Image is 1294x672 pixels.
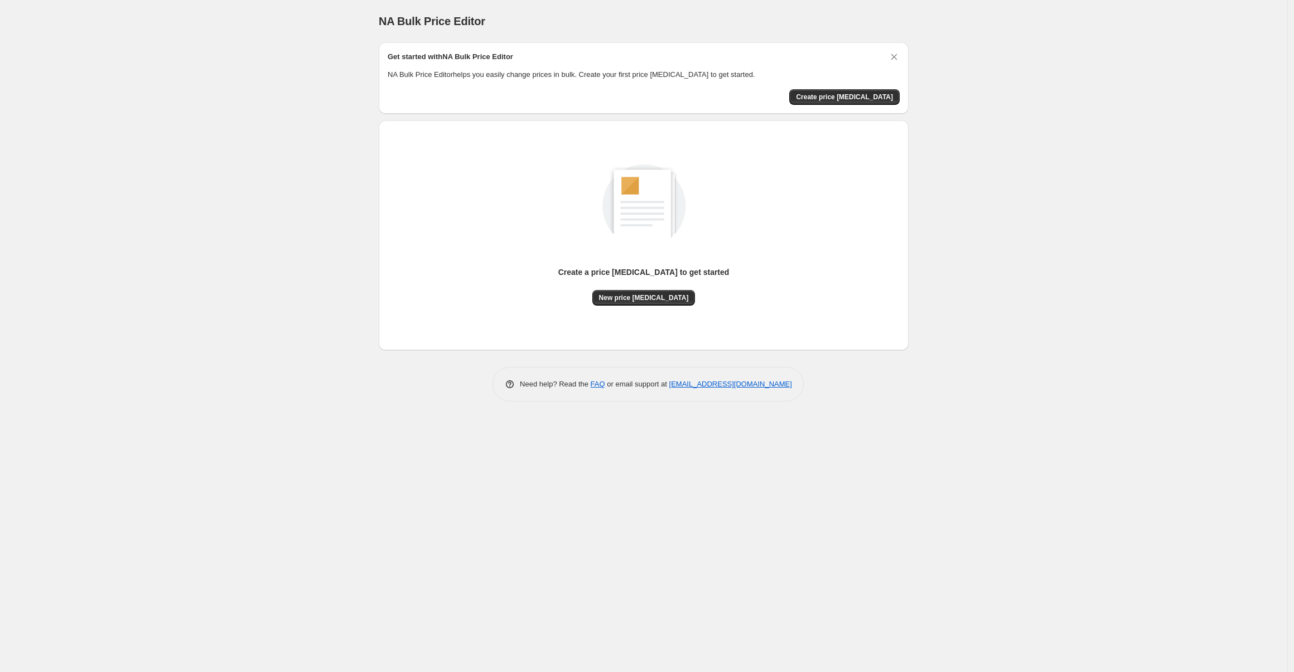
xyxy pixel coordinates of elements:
[599,293,689,302] span: New price [MEDICAL_DATA]
[520,380,591,388] span: Need help? Read the
[591,380,605,388] a: FAQ
[379,15,485,27] span: NA Bulk Price Editor
[796,93,893,101] span: Create price [MEDICAL_DATA]
[592,290,696,306] button: New price [MEDICAL_DATA]
[669,380,792,388] a: [EMAIL_ADDRESS][DOMAIN_NAME]
[789,89,900,105] button: Create price change job
[605,380,669,388] span: or email support at
[388,51,513,62] h2: Get started with NA Bulk Price Editor
[558,267,730,278] p: Create a price [MEDICAL_DATA] to get started
[388,69,900,80] p: NA Bulk Price Editor helps you easily change prices in bulk. Create your first price [MEDICAL_DAT...
[889,51,900,62] button: Dismiss card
